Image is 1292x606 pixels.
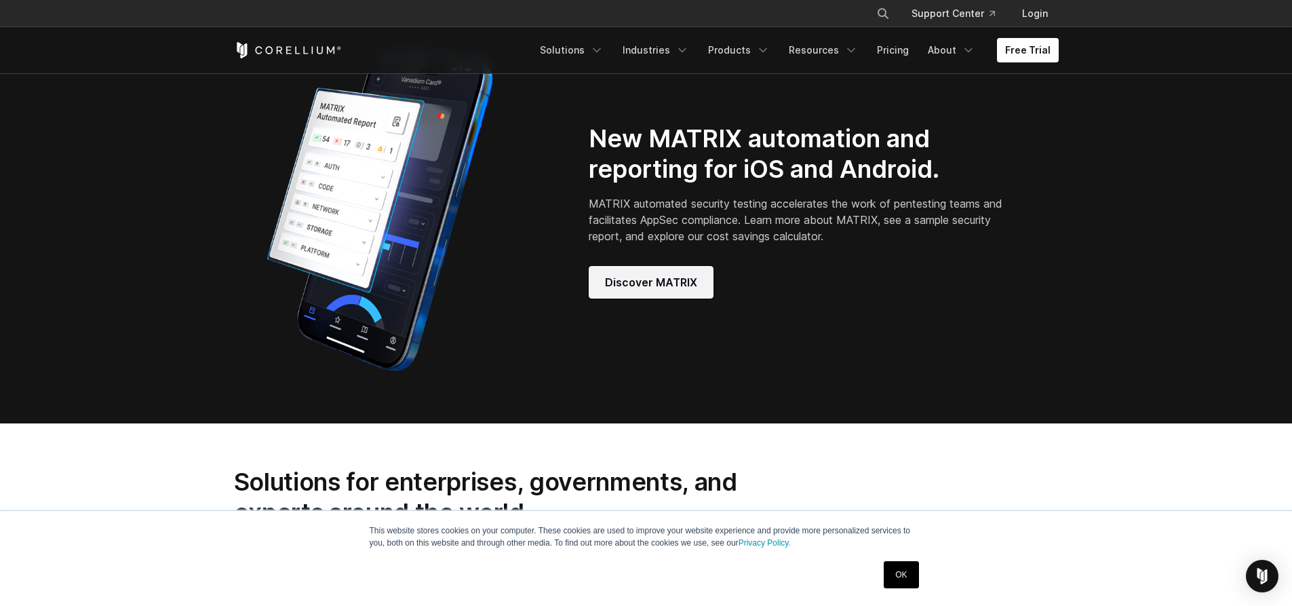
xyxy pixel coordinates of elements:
[532,38,612,62] a: Solutions
[997,38,1059,62] a: Free Trial
[589,195,1007,244] p: MATRIX automated security testing accelerates the work of pentesting teams and facilitates AppSec...
[860,1,1059,26] div: Navigation Menu
[370,525,923,549] p: This website stores cookies on your computer. These cookies are used to improve your website expe...
[781,38,866,62] a: Resources
[605,274,697,290] span: Discover MATRIX
[871,1,895,26] button: Search
[869,38,917,62] a: Pricing
[901,1,1006,26] a: Support Center
[532,38,1059,62] div: Navigation Menu
[1246,560,1278,592] div: Open Intercom Messenger
[589,124,1007,185] h2: New MATRIX automation and reporting for iOS and Android.
[589,266,713,299] a: Discover MATRIX
[884,561,918,588] a: OK
[234,467,775,527] h2: Solutions for enterprises, governments, and experts around the world.
[920,38,983,62] a: About
[739,538,791,548] a: Privacy Policy.
[614,38,697,62] a: Industries
[700,38,778,62] a: Products
[234,41,526,381] img: Corellium_MATRIX_Hero_1_1x
[234,42,342,58] a: Corellium Home
[1011,1,1059,26] a: Login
